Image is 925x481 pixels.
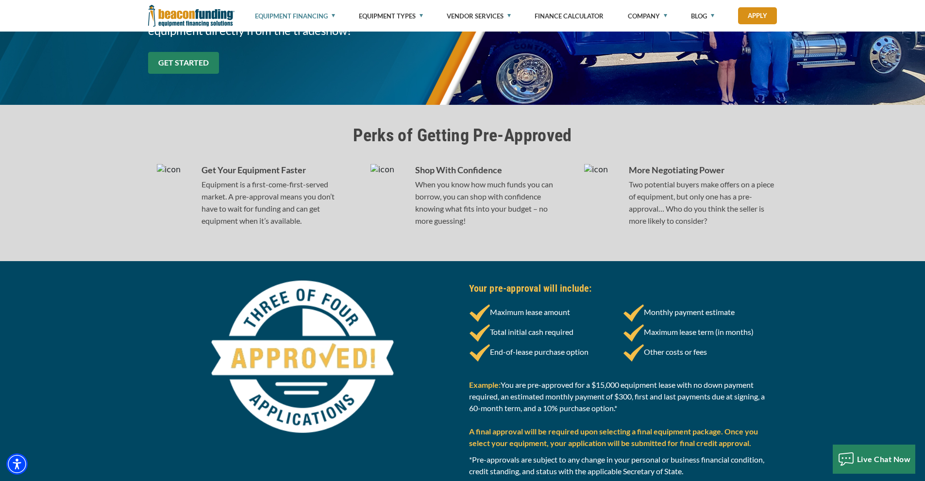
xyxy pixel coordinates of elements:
[623,343,777,363] td: Other costs or fees
[629,164,777,176] h6: More Negotiating Power
[584,164,608,176] img: icon
[629,180,774,225] span: Two potential buyers make offers on a piece of equipment, but only one has a pre-approval… Who do...
[833,445,916,474] button: Live Chat Now
[469,380,765,413] span: You are pre-approved for a $15,000 equipment lease with no down payment required, an estimated mo...
[202,180,335,225] span: Equipment is a first-come-first-served market. A pre-approval means you don’t have to wait for fu...
[623,303,777,323] td: Monthly payment estimate
[469,323,623,343] td: Total initial cash required
[469,427,758,448] strong: A final approval will be required upon selecting a final equipment package. Once you select your ...
[157,164,181,176] img: icon
[202,164,350,176] h6: Get Your Equipment Faster
[6,453,28,475] div: Accessibility Menu
[415,180,553,225] span: When you know how much funds you can borrow, you can shop with confidence knowing what fits into ...
[469,303,623,323] td: Maximum lease amount
[415,164,564,176] h6: Shop With Confidence
[469,380,501,389] strong: Example:
[469,454,777,477] p: *Pre-approvals are subject to any change in your personal or business financial condition, credit...
[148,52,219,74] a: GET STARTED
[469,343,623,363] td: End-of-lease purchase option
[623,323,777,343] td: Maximum lease term (in months)
[857,454,911,464] span: Live Chat Now
[469,281,777,296] h5: Your pre-approval will include:
[148,281,457,441] img: APPROVED! Badge
[370,164,394,176] img: icon
[148,124,777,147] h2: Perks of Getting Pre-Approved
[738,7,777,24] a: Apply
